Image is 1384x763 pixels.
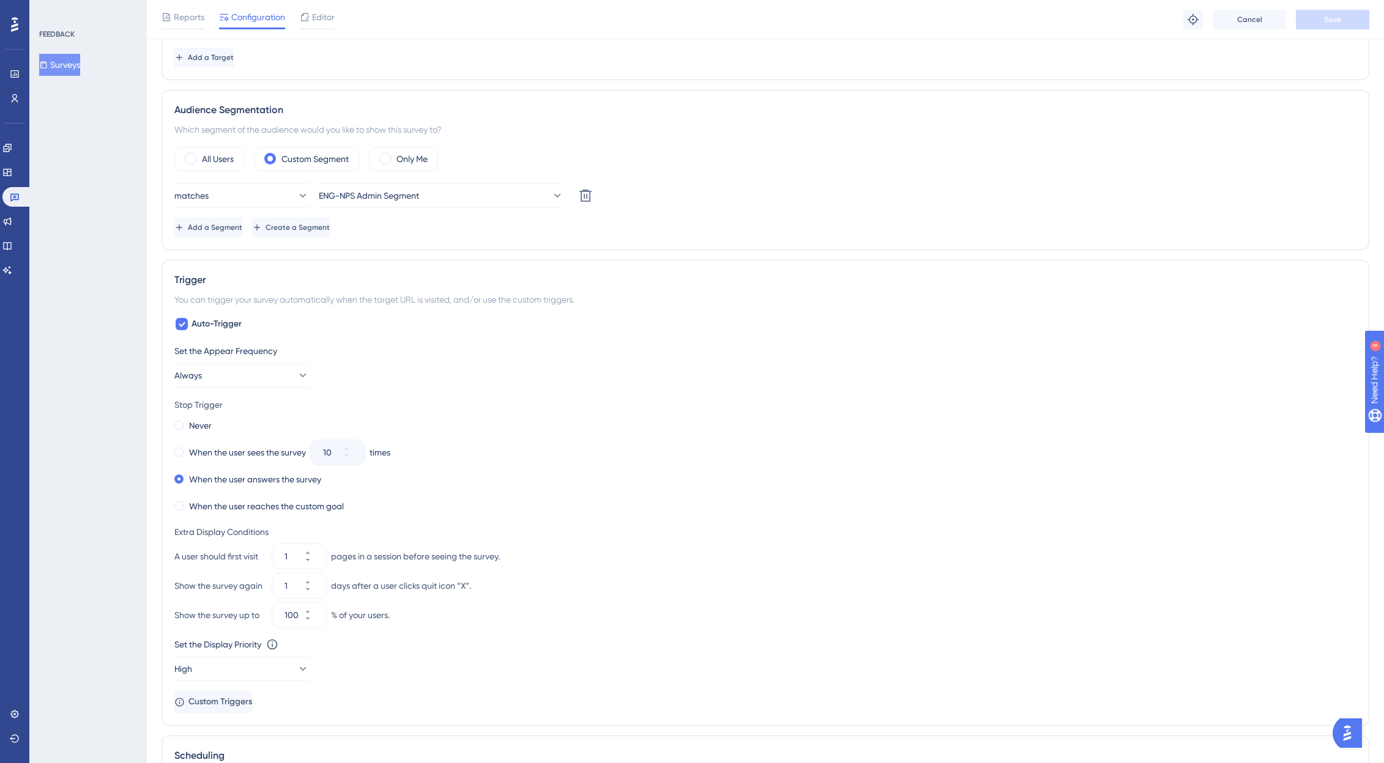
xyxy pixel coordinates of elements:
div: FEEDBACK [39,29,75,39]
div: pages in a session before seeing the survey. [331,549,500,564]
button: Always [174,363,309,388]
div: Extra Display Conditions [174,525,1356,539]
span: ENG-NPS Admin Segment [319,188,419,203]
div: times [370,445,390,460]
span: Custom Triggers [188,695,252,709]
div: Audience Segmentation [174,103,1356,117]
span: Create a Segment [266,223,330,232]
div: Show the survey up to [174,608,267,622]
span: Configuration [231,10,285,24]
button: Add a Segment [174,218,242,237]
button: Add a Target [174,48,234,67]
label: When the user sees the survey [189,445,306,460]
div: Which segment of the audience would you like to show this survey to? [174,122,1356,137]
div: You can trigger your survey automatically when the target URL is visited, and/or use the custom t... [174,292,1356,307]
iframe: UserGuiding AI Assistant Launcher [1333,715,1369,751]
div: Show the survey again [174,578,267,593]
button: High [174,657,309,681]
label: Never [189,418,212,433]
button: matches [174,183,309,208]
span: Auto-Trigger [192,317,242,331]
button: Cancel [1213,10,1286,29]
span: Cancel [1237,15,1262,24]
div: Set the Display Priority [174,637,261,652]
span: Add a Target [188,53,234,62]
label: When the user answers the survey [189,472,321,487]
div: days after a user clicks quit icon “X”. [331,578,471,593]
span: Reports [174,10,204,24]
div: Scheduling [174,748,1356,763]
button: Save [1296,10,1369,29]
button: Surveys [39,54,80,76]
div: Stop Trigger [174,397,1356,412]
span: Need Help? [29,3,76,18]
button: Create a Segment [252,218,330,237]
label: All Users [202,152,234,166]
span: Add a Segment [188,223,242,232]
span: matches [174,188,209,203]
label: Only Me [396,152,428,166]
button: ENG-NPS Admin Segment [319,183,564,208]
div: Set the Appear Frequency [174,344,1356,358]
span: Save [1324,15,1341,24]
label: Custom Segment [281,152,349,166]
div: Trigger [174,273,1356,287]
span: Always [174,368,202,383]
label: When the user reaches the custom goal [189,499,344,514]
button: Custom Triggers [174,691,252,713]
div: 4 [85,6,89,16]
span: Editor [312,10,335,24]
div: % of your users. [331,608,390,622]
span: High [174,662,192,676]
div: A user should first visit [174,549,267,564]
